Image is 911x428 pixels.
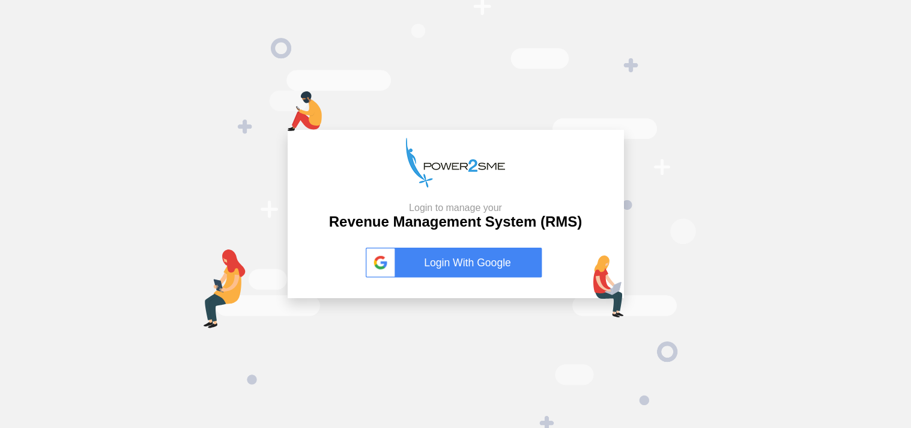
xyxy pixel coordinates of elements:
[406,138,505,188] img: p2s_logo.png
[329,202,582,231] h2: Revenue Management System (RMS)
[329,202,582,213] small: Login to manage your
[204,249,246,328] img: tab-login.png
[366,248,546,278] a: Login With Google
[593,255,624,317] img: lap-login.png
[362,235,549,290] button: Login With Google
[288,91,322,131] img: mob-login.png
